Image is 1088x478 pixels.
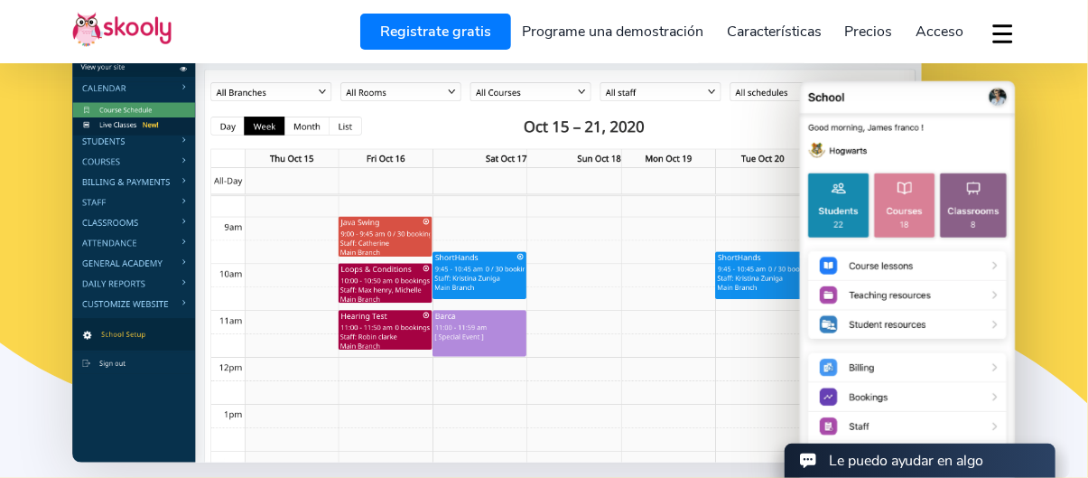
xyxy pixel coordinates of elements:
a: Registrate gratis [360,14,511,50]
a: Características [715,17,833,46]
span: Acceso [916,22,963,42]
button: dropdown menu [990,13,1016,54]
a: Acceso [904,17,975,46]
a: Precios [833,17,905,46]
a: Programe una demostración [511,17,716,46]
span: Precios [845,22,893,42]
img: Skooly [72,12,172,47]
